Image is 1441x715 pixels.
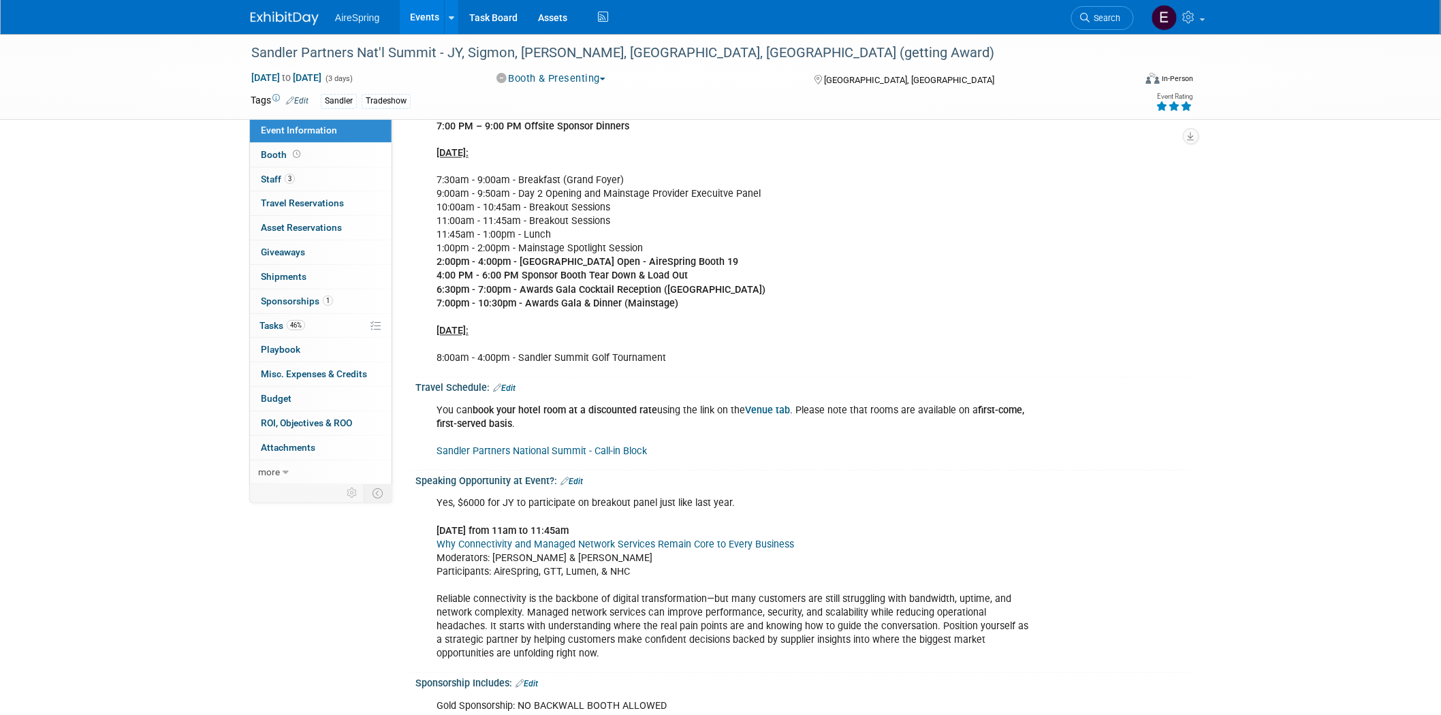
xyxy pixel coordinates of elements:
b: 2:00pm - 4:00pm - [GEOGRAPHIC_DATA] Open - AireSpring Booth 19 [437,257,738,268]
span: 46% [287,320,305,330]
a: Search [1071,6,1134,30]
span: AireSpring [335,12,379,23]
span: Misc. Expenses & Credits [261,368,367,379]
a: Misc. Expenses & Credits [250,362,392,386]
a: Venue tab [745,405,790,417]
a: more [250,460,392,484]
b: [DATE]: [437,325,469,337]
span: [GEOGRAPHIC_DATA], [GEOGRAPHIC_DATA] [824,75,994,85]
span: Asset Reservations [261,222,342,233]
span: [DATE] [DATE] [251,71,322,84]
div: Sandler Partners Nat'l Summit - JY, Sigmon, [PERSON_NAME], [GEOGRAPHIC_DATA], [GEOGRAPHIC_DATA] (... [247,41,1113,65]
a: Travel Reservations [250,191,392,215]
a: Edit [516,680,538,689]
span: Sponsorships [261,296,333,306]
img: erica arjona [1152,5,1177,31]
b: 6:30pm - 7:00pm - Awards Gala Cocktail Reception ([GEOGRAPHIC_DATA]) [437,285,765,296]
img: ExhibitDay [251,12,319,25]
div: Tradeshow [362,94,411,108]
div: Travel Schedule: [415,378,1190,396]
a: Why Connectivity and Managed Network Services Remain Core to Every Business [437,539,794,551]
span: Playbook [261,344,300,355]
a: Edit [493,384,516,394]
img: Format-Inperson.png [1146,73,1160,84]
td: Tags [251,93,308,109]
span: to [280,72,293,83]
span: Travel Reservations [261,197,344,208]
span: Giveaways [261,247,305,257]
a: Event Information [250,118,392,142]
td: Toggle Event Tabs [364,484,392,502]
div: Sandler [321,94,357,108]
span: (3 days) [324,74,353,83]
b: first-come, first-served basis [437,405,1024,430]
a: Edit [286,96,308,106]
b: book your hotel room at a discounted rate [473,405,657,417]
b: 4:00 PM - 6:00 PM Sponsor Booth Tear Down & Load Out [437,270,688,282]
a: Sponsorships1 [250,289,392,313]
a: Staff3 [250,168,392,191]
span: Search [1090,13,1121,23]
span: 1 [323,296,333,306]
span: Booth not reserved yet [290,149,303,159]
a: Budget [250,387,392,411]
a: Sandler Partners National Summit - Call-in Block [437,446,647,458]
div: In-Person [1162,74,1194,84]
a: Tasks46% [250,314,392,338]
a: Attachments [250,436,392,460]
button: Booth & Presenting [492,71,612,86]
div: Speaking Opportunity at Event?: [415,471,1190,489]
a: ROI, Objectives & ROO [250,411,392,435]
span: more [258,466,280,477]
span: Event Information [261,125,337,136]
span: Budget [261,393,291,404]
td: Personalize Event Tab Strip [341,484,364,502]
b: [DATE] from 11am to 11:45am [437,526,569,537]
b: [DATE]: [437,148,469,159]
div: You can using the link on the . Please note that rooms are available on a . [427,398,1041,466]
a: Booth [250,143,392,167]
span: Shipments [261,271,306,282]
a: Asset Reservations [250,216,392,240]
a: Shipments [250,265,392,289]
b: 7:00pm - 10:30pm - Awards Gala & Dinner (Mainstage) [437,298,678,310]
a: Giveaways [250,240,392,264]
span: 3 [285,174,295,184]
div: Event Rating [1156,93,1193,100]
b: 7:00 PM – 9:00 PM Offsite Sponsor Dinners [437,121,629,132]
span: ROI, Objectives & ROO [261,417,352,428]
div: Event Format [1054,71,1194,91]
span: Attachments [261,442,315,453]
a: Edit [560,477,583,487]
a: Playbook [250,338,392,362]
span: Booth [261,149,303,160]
div: Yes, $6000 for JY to participate on breakout panel just like last year. Moderators: [PERSON_NAME]... [427,490,1041,668]
span: Tasks [259,320,305,331]
div: Sponsorship Includes: [415,673,1190,691]
span: Staff [261,174,295,185]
